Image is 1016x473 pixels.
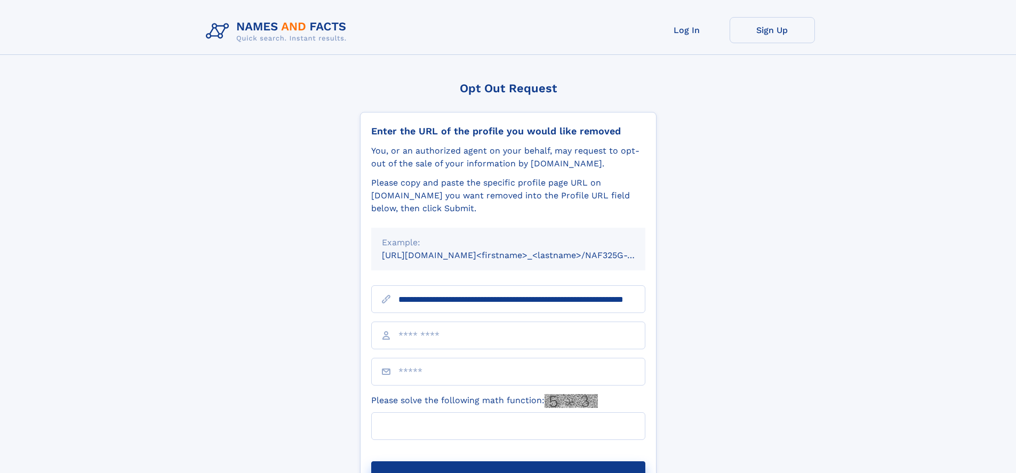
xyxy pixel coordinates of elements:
small: [URL][DOMAIN_NAME]<firstname>_<lastname>/NAF325G-xxxxxxxx [382,250,666,260]
div: Please copy and paste the specific profile page URL on [DOMAIN_NAME] you want removed into the Pr... [371,177,645,215]
div: You, or an authorized agent on your behalf, may request to opt-out of the sale of your informatio... [371,145,645,170]
label: Please solve the following math function: [371,394,598,408]
img: Logo Names and Facts [202,17,355,46]
div: Enter the URL of the profile you would like removed [371,125,645,137]
a: Log In [644,17,730,43]
a: Sign Up [730,17,815,43]
div: Example: [382,236,635,249]
div: Opt Out Request [360,82,657,95]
